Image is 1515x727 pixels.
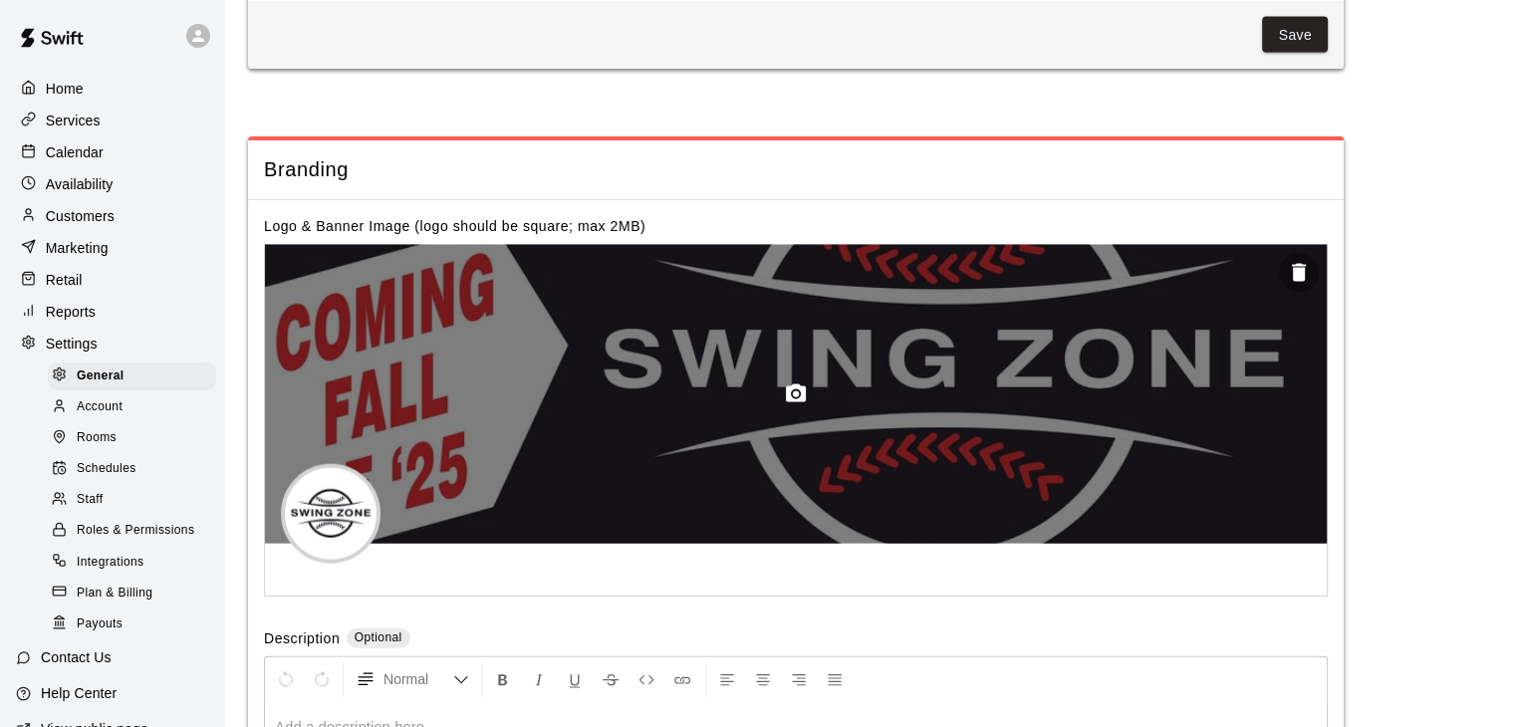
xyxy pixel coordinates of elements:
[48,517,216,545] div: Roles & Permissions
[48,486,216,514] div: Staff
[355,630,402,644] span: Optional
[16,137,208,167] a: Calendar
[41,683,117,703] p: Help Center
[16,106,208,135] a: Services
[16,265,208,295] a: Retail
[48,547,224,578] a: Integrations
[710,661,744,697] button: Left Align
[1262,17,1328,54] button: Save
[48,393,216,421] div: Account
[77,366,125,386] span: General
[46,238,109,258] p: Marketing
[77,521,194,541] span: Roles & Permissions
[16,329,208,359] a: Settings
[48,455,216,483] div: Schedules
[818,661,852,697] button: Justify Align
[16,169,208,199] a: Availability
[48,485,224,516] a: Staff
[48,424,216,452] div: Rooms
[77,428,117,448] span: Rooms
[77,584,152,604] span: Plan & Billing
[16,297,208,327] a: Reports
[48,610,216,638] div: Payouts
[48,580,216,607] div: Plan & Billing
[46,111,101,130] p: Services
[48,608,224,639] a: Payouts
[269,661,303,697] button: Undo
[48,516,224,547] a: Roles & Permissions
[782,661,816,697] button: Right Align
[48,361,224,391] a: General
[41,647,112,667] p: Contact Us
[486,661,520,697] button: Format Bold
[48,549,216,577] div: Integrations
[46,142,104,162] p: Calendar
[48,391,224,422] a: Account
[77,490,103,510] span: Staff
[264,628,340,651] label: Description
[264,156,1328,183] span: Branding
[48,363,216,390] div: General
[746,661,780,697] button: Center Align
[46,302,96,322] p: Reports
[305,661,339,697] button: Redo
[77,553,144,573] span: Integrations
[594,661,628,697] button: Format Strikethrough
[522,661,556,697] button: Format Italics
[46,270,83,290] p: Retail
[16,233,208,263] a: Marketing
[77,459,136,479] span: Schedules
[77,397,123,417] span: Account
[348,661,477,697] button: Formatting Options
[383,669,453,689] span: Normal
[48,578,224,608] a: Plan & Billing
[46,174,114,194] p: Availability
[46,206,115,226] p: Customers
[48,423,224,454] a: Rooms
[46,334,98,354] p: Settings
[558,661,592,697] button: Format Underline
[48,454,224,485] a: Schedules
[16,74,208,104] a: Home
[630,661,663,697] button: Insert Code
[264,218,645,234] label: Logo & Banner Image (logo should be square; max 2MB)
[665,661,699,697] button: Insert Link
[46,79,84,99] p: Home
[77,614,123,634] span: Payouts
[16,201,208,231] a: Customers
